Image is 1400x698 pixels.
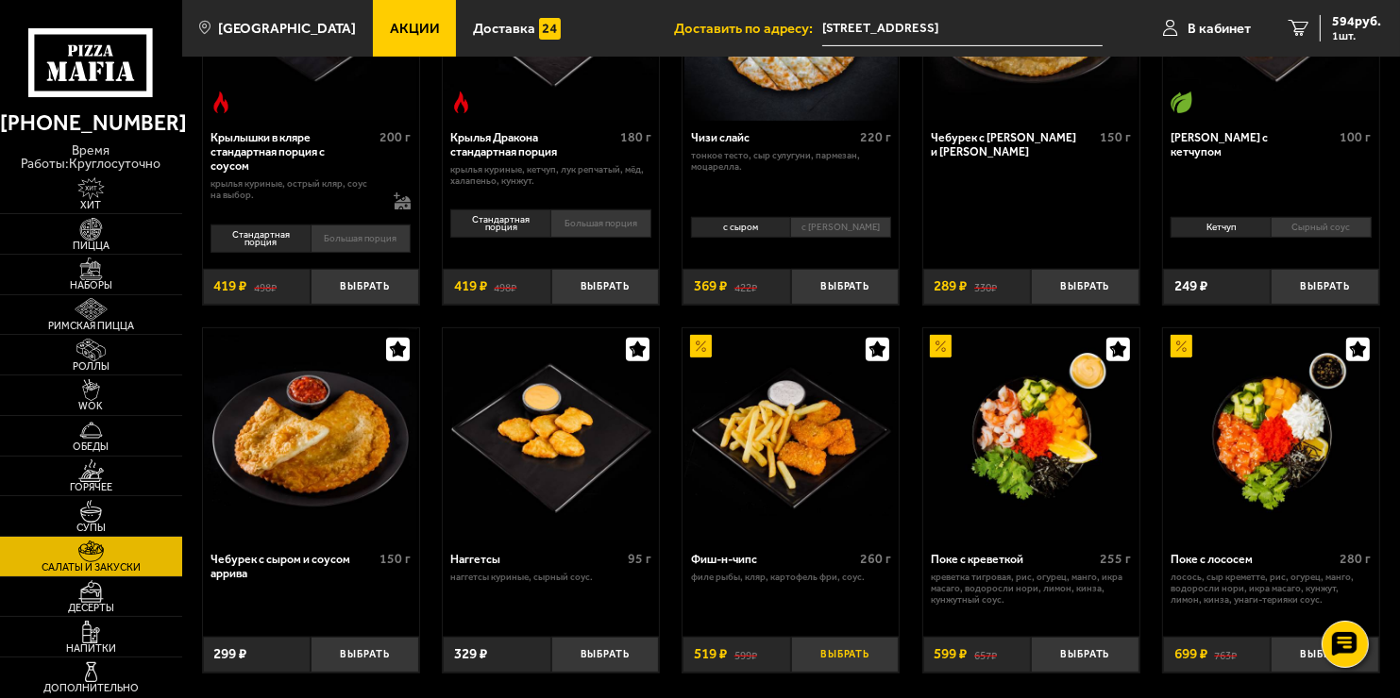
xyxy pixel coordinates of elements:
li: Сырный соус [1271,217,1372,238]
s: 498 ₽ [494,279,516,293]
span: 599 ₽ [934,647,967,661]
span: В кабинет [1188,22,1251,36]
img: Острое блюдо [450,91,472,113]
span: 289 ₽ [934,279,967,293]
div: 0 [443,205,659,258]
li: Стандартная порция [211,224,311,253]
button: Выбрать [311,637,419,673]
img: Острое блюдо [210,91,231,113]
div: Крылья Дракона стандартная порция [450,131,615,159]
a: Наггетсы [443,328,659,541]
p: крылья куриные, кетчуп, лук репчатый, мёд, халапеньо, кунжут. [450,164,650,188]
s: 763 ₽ [1214,647,1237,661]
span: 249 ₽ [1174,279,1207,293]
span: 699 ₽ [1174,647,1207,661]
p: лосось, Сыр креметте, рис, огурец, манго, водоросли Нори, икра масаго, кунжут, лимон, кинза, унаг... [1171,572,1371,607]
button: Выбрать [1031,637,1139,673]
button: Выбрать [1031,269,1139,305]
span: 95 г [628,551,651,567]
span: 220 г [860,129,891,145]
img: Чебурек с сыром и соусом аррива [204,328,417,541]
button: Выбрать [551,269,660,305]
span: 280 г [1341,551,1372,567]
span: 299 ₽ [213,647,246,661]
input: Ваш адрес доставки [822,11,1103,46]
li: с сыром [691,217,791,238]
img: Акционный [1171,335,1192,357]
a: АкционныйПоке с лососем [1163,328,1379,541]
s: 498 ₽ [254,279,277,293]
img: 15daf4d41897b9f0e9f617042186c801.svg [539,18,561,40]
div: Наггетсы [450,553,622,567]
span: 594 руб. [1332,15,1381,28]
span: 419 ₽ [454,279,487,293]
div: Чизи слайс [691,131,855,145]
img: Поке с креветкой [924,328,1138,541]
s: 599 ₽ [734,647,757,661]
div: 0 [1163,212,1379,258]
button: Выбрать [551,637,660,673]
img: Акционный [690,335,712,357]
span: [GEOGRAPHIC_DATA] [218,22,356,36]
li: Кетчуп [1171,217,1271,238]
span: 519 ₽ [694,647,727,661]
li: Большая порция [550,209,651,238]
button: Выбрать [791,269,900,305]
span: 100 г [1341,129,1372,145]
span: Доставить по адресу: [674,22,822,36]
span: 150 г [1100,129,1131,145]
img: Фиш-н-чипс [684,328,898,541]
img: Вегетарианское блюдо [1171,91,1192,113]
span: 180 г [620,129,651,145]
a: АкционныйФиш-н-чипс [683,328,899,541]
div: Крылышки в кляре стандартная порция c соусом [211,131,375,173]
li: Стандартная порция [450,209,550,238]
div: Поке с лососем [1171,553,1335,567]
span: 419 ₽ [213,279,246,293]
p: креветка тигровая, рис, огурец, манго, икра масаго, водоросли Нори, лимон, кинза, кунжутный соус. [931,572,1131,607]
span: 150 г [380,551,411,567]
img: Наггетсы [444,328,657,541]
div: Чебурек с сыром и соусом аррива [211,553,375,581]
span: 329 ₽ [454,647,487,661]
button: Выбрать [311,269,419,305]
button: Выбрать [1271,637,1379,673]
span: Доставка [473,22,535,36]
button: Выбрать [791,637,900,673]
li: с [PERSON_NAME] [790,217,891,238]
li: Большая порция [311,224,412,253]
a: АкционныйПоке с креветкой [923,328,1139,541]
span: 1 шт. [1332,30,1381,42]
s: 657 ₽ [974,647,997,661]
button: Выбрать [1271,269,1379,305]
p: тонкое тесто, сыр сулугуни, пармезан, моцарелла. [691,150,891,174]
p: филе рыбы, кляр, картофель фри, соус. [691,572,891,583]
s: 330 ₽ [974,279,997,293]
span: Акции [390,22,440,36]
div: Поке с креветкой [931,553,1095,567]
span: 260 г [860,551,891,567]
span: 200 г [380,129,411,145]
img: Акционный [930,335,952,357]
span: 255 г [1100,551,1131,567]
span: 369 ₽ [694,279,727,293]
img: Поке с лососем [1164,328,1377,541]
div: Чебурек с [PERSON_NAME] и [PERSON_NAME] [931,131,1095,159]
div: 0 [683,212,899,258]
s: 422 ₽ [734,279,757,293]
a: Чебурек с сыром и соусом аррива [203,328,419,541]
p: наггетсы куриные, сырный соус. [450,572,650,583]
div: [PERSON_NAME] с кетчупом [1171,131,1335,159]
div: Фиш-н-чипс [691,553,855,567]
span: Санкт-Петербург, 1-й Рабфаковский переулок, 4 [822,11,1103,46]
p: крылья куриные, острый кляр, соус на выбор. [211,178,380,202]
